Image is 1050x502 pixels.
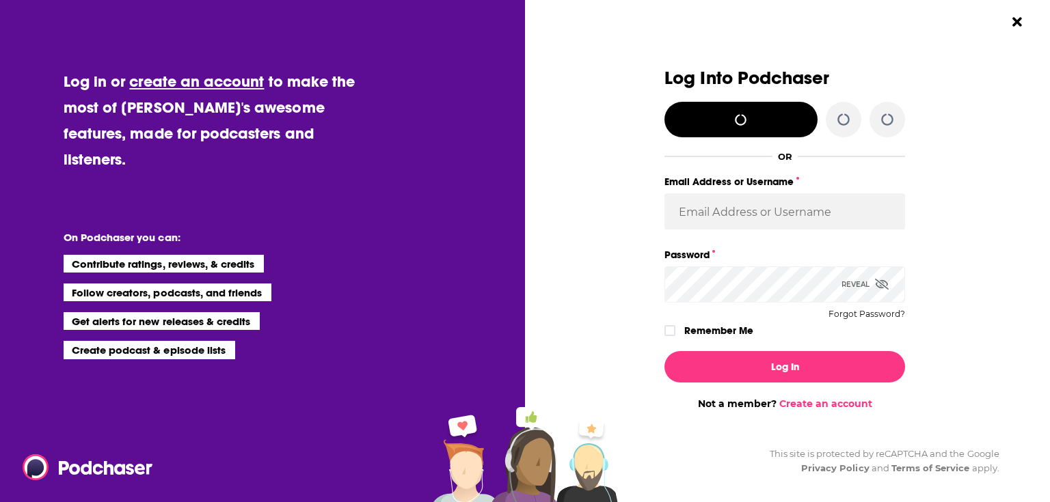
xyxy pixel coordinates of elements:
[664,173,905,191] label: Email Address or Username
[779,398,872,410] a: Create an account
[801,462,870,473] a: Privacy Policy
[759,447,999,475] div: This site is protected by reCAPTCHA and the Google and apply.
[778,151,792,162] div: OR
[64,341,235,359] li: Create podcast & episode lists
[23,454,143,480] a: Podchaser - Follow, Share and Rate Podcasts
[1004,9,1030,35] button: Close Button
[64,312,260,330] li: Get alerts for new releases & credits
[64,231,337,244] li: On Podchaser you can:
[664,246,905,264] label: Password
[64,283,272,301] li: Follow creators, podcasts, and friends
[64,255,265,273] li: Contribute ratings, reviews, & credits
[664,193,905,230] input: Email Address or Username
[129,72,264,91] a: create an account
[664,398,905,410] div: Not a member?
[664,351,905,382] button: Log In
[842,266,889,303] div: Reveal
[684,322,753,339] label: Remember Me
[829,309,905,319] button: Forgot Password?
[891,462,970,473] a: Terms of Service
[23,454,154,480] img: Podchaser - Follow, Share and Rate Podcasts
[664,68,905,88] h3: Log Into Podchaser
